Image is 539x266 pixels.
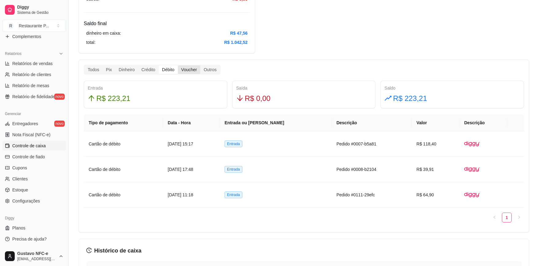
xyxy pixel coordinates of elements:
[12,121,38,127] span: Entregadores
[12,154,45,160] span: Controle de fiado
[17,10,64,15] span: Sistema de Gestão
[464,136,479,152] img: diggy
[417,191,455,198] article: R$ 64,90
[2,59,66,68] a: Relatórios de vendas
[514,213,524,222] li: Next Page
[236,85,372,91] div: Saída
[332,182,412,208] td: Pedido #0111-29efc
[2,119,66,129] a: Entregadoresnovo
[2,81,66,91] a: Relatório de mesas
[2,20,66,32] button: Select a team
[2,163,66,173] a: Cupons
[514,213,524,222] button: right
[86,246,522,255] h3: Histórico de caixa
[2,152,66,162] a: Controle de fiado
[2,185,66,195] a: Estoque
[464,162,479,177] img: diggy
[12,176,28,182] span: Clientes
[17,256,56,261] span: [EMAIL_ADDRESS][DOMAIN_NAME]
[84,114,163,131] th: Tipo de pagamento
[224,39,248,46] article: R$ 1.042,52
[2,32,66,41] a: Complementos
[225,191,242,198] span: Entrada
[236,94,244,102] span: arrow-down
[459,114,508,131] th: Descrição
[332,157,412,182] td: Pedido #0008-b2104
[225,141,242,147] span: Entrada
[493,215,496,219] span: left
[84,20,250,27] h4: Saldo final
[220,114,332,131] th: Entrada ou [PERSON_NAME]
[168,141,215,147] article: [DATE] 15:17
[163,114,220,131] th: Data - Hora
[490,213,499,222] li: Previous Page
[2,174,66,184] a: Clientes
[2,196,66,206] a: Configurações
[88,85,223,91] div: Entrada
[168,191,215,198] article: [DATE] 11:18
[12,143,46,149] span: Controle de caixa
[86,30,121,37] article: dinheiro em caixa:
[2,109,66,119] div: Gerenciar
[12,94,55,100] span: Relatório de fidelidade
[412,114,460,131] th: Valor
[417,141,455,147] article: R$ 118,40
[464,187,479,202] img: diggy
[200,65,220,74] div: Outros
[89,191,158,198] article: Cartão de débito
[384,94,392,102] span: rise
[490,213,499,222] button: left
[12,33,41,40] span: Complementos
[230,30,248,37] article: R$ 47,56
[12,83,49,89] span: Relatório de mesas
[2,141,66,151] a: Controle de caixa
[115,65,138,74] div: Dinheiro
[159,65,178,74] div: Débito
[2,223,66,233] a: Planos
[168,166,215,173] article: [DATE] 17:48
[2,234,66,244] a: Precisa de ajuda?
[2,92,66,102] a: Relatório de fidelidadenovo
[178,65,200,74] div: Voucher
[86,248,92,253] span: history
[102,65,115,74] div: Pix
[8,23,14,29] span: R
[19,23,49,29] div: Restaurante P ...
[84,65,102,74] div: Todos
[12,225,25,231] span: Planos
[12,198,40,204] span: Configurações
[393,93,427,104] span: R$ 223,21
[502,213,512,222] li: 1
[12,165,27,171] span: Cupons
[2,130,66,140] a: Nota Fiscal (NFC-e)
[89,166,158,173] article: Cartão de débito
[225,166,242,173] span: Entrada
[417,166,455,173] article: R$ 39,91
[2,213,66,223] div: Diggy
[12,236,47,242] span: Precisa de ajuda?
[12,132,50,138] span: Nota Fiscal (NFC-e)
[2,70,66,79] a: Relatório de clientes
[332,114,412,131] th: Descrição
[517,215,521,219] span: right
[12,187,28,193] span: Estoque
[502,213,511,222] a: 1
[384,85,520,91] div: Saldo
[332,131,412,157] td: Pedido #0007-b5a81
[2,2,66,17] a: DiggySistema de Gestão
[5,51,21,56] span: Relatórios
[12,71,51,78] span: Relatório de clientes
[17,251,56,256] span: Gustavo NFC-e
[2,249,66,264] button: Gustavo NFC-e[EMAIL_ADDRESS][DOMAIN_NAME]
[88,94,95,102] span: arrow-up
[96,93,130,104] span: R$ 223,21
[17,5,64,10] span: Diggy
[89,141,158,147] article: Cartão de débito
[12,60,53,67] span: Relatórios de vendas
[86,39,95,46] article: total:
[245,93,271,104] span: R$ 0,00
[138,65,159,74] div: Crédito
